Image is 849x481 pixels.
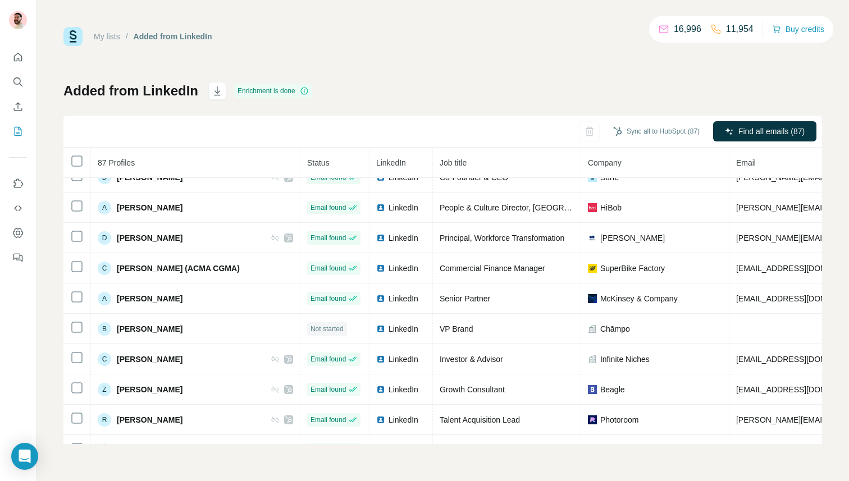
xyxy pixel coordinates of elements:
[94,32,120,41] a: My lists
[440,294,490,303] span: Senior Partner
[9,47,27,67] button: Quick start
[772,21,824,37] button: Buy credits
[440,233,564,242] span: Principal, Workforce Transformation
[307,158,330,167] span: Status
[311,384,346,395] span: Email found
[440,158,467,167] span: Job title
[98,443,111,457] div: J
[600,414,638,425] span: Photoroom
[311,203,346,213] span: Email found
[117,232,182,244] span: [PERSON_NAME]
[440,264,545,273] span: Commercial Finance Manager
[726,22,754,36] p: 11,954
[389,354,418,365] span: LinkedIn
[389,202,418,213] span: LinkedIn
[376,415,385,424] img: LinkedIn logo
[440,415,520,424] span: Talent Acquisition Lead
[605,123,707,140] button: Sync all to HubSpot (87)
[389,293,418,304] span: LinkedIn
[134,31,212,42] div: Added from LinkedIn
[588,158,622,167] span: Company
[389,232,418,244] span: LinkedIn
[440,385,505,394] span: Growth Consultant
[600,384,625,395] span: Beagle
[117,323,182,335] span: [PERSON_NAME]
[311,415,346,425] span: Email found
[11,443,38,470] div: Open Intercom Messenger
[588,233,597,242] img: company-logo
[98,352,111,366] div: C
[674,22,701,36] p: 16,996
[98,262,111,275] div: C
[9,72,27,92] button: Search
[311,294,346,304] span: Email found
[588,203,597,212] img: company-logo
[63,82,198,100] h1: Added from LinkedIn
[389,384,418,395] span: LinkedIn
[117,263,240,274] span: [PERSON_NAME] (ACMA CGMA)
[117,293,182,304] span: [PERSON_NAME]
[9,121,27,141] button: My lists
[311,233,346,243] span: Email found
[98,292,111,305] div: A
[736,158,756,167] span: Email
[9,198,27,218] button: Use Surfe API
[311,324,344,334] span: Not started
[440,324,473,333] span: VP Brand
[9,223,27,243] button: Dashboard
[440,173,508,182] span: Co-Founder & CEO
[117,202,182,213] span: [PERSON_NAME]
[389,263,418,274] span: LinkedIn
[376,264,385,273] img: LinkedIn logo
[117,354,182,365] span: [PERSON_NAME]
[63,27,83,46] img: Surfe Logo
[440,355,503,364] span: Investor & Advisor
[738,126,805,137] span: Find all emails (87)
[234,84,312,98] div: Enrichment is done
[376,355,385,364] img: LinkedIn logo
[98,322,111,336] div: B
[126,31,128,42] li: /
[600,202,622,213] span: HiBob
[588,385,597,394] img: company-logo
[98,413,111,427] div: R
[600,354,650,365] span: Infinite Niches
[376,385,385,394] img: LinkedIn logo
[98,158,135,167] span: 87 Profiles
[9,11,27,29] img: Avatar
[9,173,27,194] button: Use Surfe on LinkedIn
[600,232,665,244] span: [PERSON_NAME]
[588,264,597,273] img: company-logo
[376,158,406,167] span: LinkedIn
[389,414,418,425] span: LinkedIn
[600,323,630,335] span: Chāmpo
[588,415,597,424] img: company-logo
[311,354,346,364] span: Email found
[98,231,111,245] div: D
[600,263,665,274] span: SuperBike Factory
[376,233,385,242] img: LinkedIn logo
[440,203,614,212] span: People & Culture Director, [GEOGRAPHIC_DATA]
[98,383,111,396] div: Z
[311,263,346,273] span: Email found
[600,293,678,304] span: McKinsey & Company
[376,324,385,333] img: LinkedIn logo
[376,203,385,212] img: LinkedIn logo
[389,323,418,335] span: LinkedIn
[376,294,385,303] img: LinkedIn logo
[588,294,597,303] img: company-logo
[9,248,27,268] button: Feedback
[117,414,182,425] span: [PERSON_NAME]
[9,97,27,117] button: Enrich CSV
[98,201,111,214] div: A
[713,121,816,141] button: Find all emails (87)
[117,384,182,395] span: [PERSON_NAME]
